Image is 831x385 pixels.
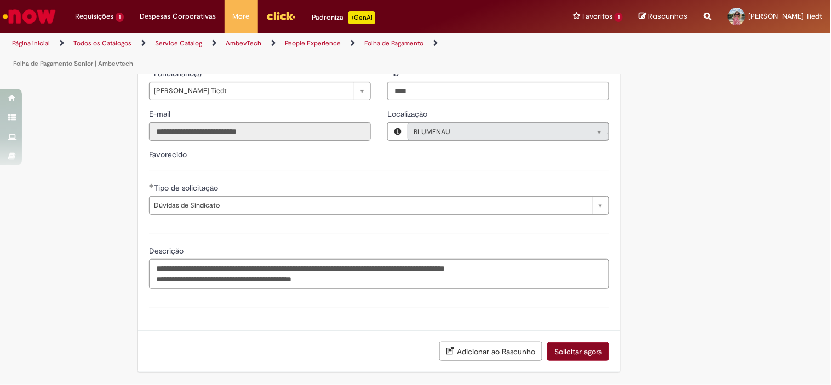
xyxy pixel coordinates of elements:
label: Somente leitura - E-mail [149,108,173,119]
span: Descrição [149,246,186,256]
label: Somente leitura - Localização [387,108,429,119]
span: Despesas Corporativas [140,11,216,22]
span: 1 [116,13,124,22]
span: [PERSON_NAME] Tiedt [154,82,348,100]
span: [PERSON_NAME] Tiedt [749,12,823,21]
input: ID [387,82,609,100]
ul: Trilhas de página [8,33,546,74]
span: Obrigatório Preenchido [149,183,154,188]
span: Favoritos [582,11,612,22]
a: People Experience [285,39,341,48]
a: BLUMENAULimpar campo Localização [408,123,609,140]
span: Somente leitura - E-mail [149,109,173,119]
a: Service Catalog [155,39,202,48]
button: Localização, Visualizar este registro BLUMENAU [388,123,408,140]
img: click_logo_yellow_360x200.png [266,8,296,24]
span: 1 [615,13,623,22]
div: Padroniza [312,11,375,24]
span: Dúvidas de Sindicato [154,197,587,214]
a: Todos os Catálogos [73,39,131,48]
span: Funcionário(s) [154,68,204,78]
span: More [233,11,250,22]
a: Rascunhos [639,12,688,22]
span: Tipo de solicitação [154,183,220,193]
a: Folha de Pagamento [364,39,423,48]
a: Página inicial [12,39,50,48]
p: +GenAi [348,11,375,24]
span: BLUMENAU [414,123,581,141]
span: Localização [387,109,429,119]
textarea: Descrição [149,259,609,289]
button: Adicionar ao Rascunho [439,342,542,361]
span: ID [392,68,402,78]
img: ServiceNow [1,5,58,27]
a: AmbevTech [226,39,261,48]
button: Solicitar agora [547,342,609,361]
label: Favorecido [149,150,187,159]
a: Folha de Pagamento Senior | Ambevtech [13,59,133,68]
span: Requisições [75,11,113,22]
input: E-mail [149,122,371,141]
span: Rascunhos [649,11,688,21]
